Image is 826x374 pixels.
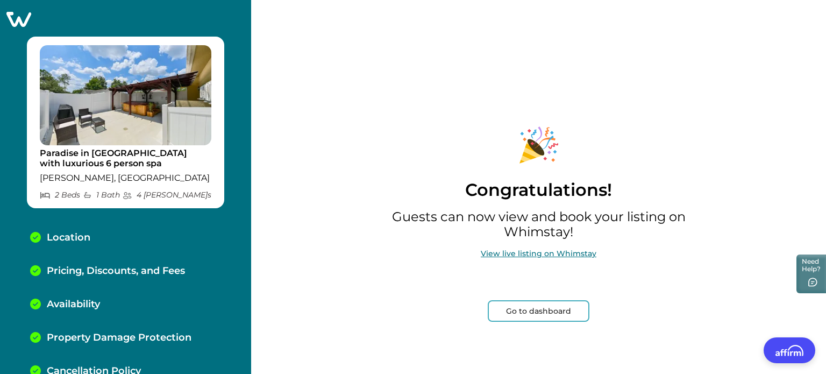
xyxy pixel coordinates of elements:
[47,265,185,277] p: Pricing, Discounts, and Fees
[83,190,120,200] p: 1 Bath
[123,190,211,200] p: 4 [PERSON_NAME] s
[47,332,191,344] p: Property Damage Protection
[481,248,596,259] a: View live listing on Whimstay
[388,209,689,239] p: Guests can now view and book your listing on Whimstay!
[40,45,211,145] img: propertyImage_Paradise in Brandon with luxurious 6 person spa
[465,180,612,201] p: Congratulations!
[40,173,211,184] p: [PERSON_NAME], [GEOGRAPHIC_DATA]
[40,148,211,169] p: Paradise in [GEOGRAPHIC_DATA] with luxurious 6 person spa
[40,190,80,200] p: 2 Bed s
[47,299,100,311] p: Availability
[488,300,589,322] button: Go to dashboard
[47,232,90,244] p: Location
